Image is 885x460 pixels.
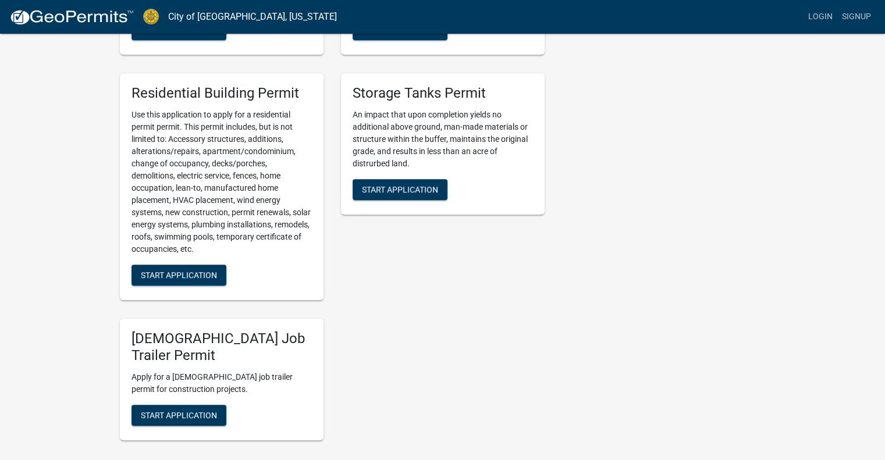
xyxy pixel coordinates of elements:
span: Start Application [141,25,217,34]
button: Start Application [353,179,447,200]
span: Start Application [362,184,438,194]
h5: Storage Tanks Permit [353,85,533,102]
img: City of Jeffersonville, Indiana [143,9,159,24]
p: Apply for a [DEMOGRAPHIC_DATA] job trailer permit for construction projects. [131,371,312,395]
a: City of [GEOGRAPHIC_DATA], [US_STATE] [168,7,337,27]
h5: Residential Building Permit [131,85,312,102]
a: Login [804,6,837,28]
span: Start Application [362,25,438,34]
h5: [DEMOGRAPHIC_DATA] Job Trailer Permit [131,330,312,364]
p: Use this application to apply for a residential permit permit. This permit includes, but is not l... [131,109,312,255]
a: Signup [837,6,876,28]
span: Start Application [141,410,217,419]
p: An impact that upon completion yields no additional above ground, man-made materials or structure... [353,109,533,170]
button: Start Application [131,265,226,286]
span: Start Application [141,270,217,279]
button: Start Application [131,405,226,426]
